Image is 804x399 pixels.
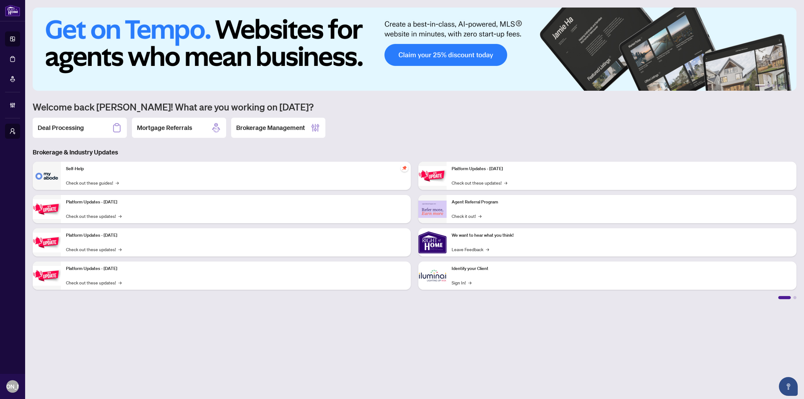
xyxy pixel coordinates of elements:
img: Identify your Client [418,262,447,290]
p: Agent Referral Program [452,199,791,206]
span: user-switch [9,128,16,134]
button: 1 [755,84,765,87]
span: → [468,279,471,286]
span: → [118,213,122,219]
span: → [478,213,481,219]
p: Platform Updates - [DATE] [66,232,406,239]
span: → [116,179,119,186]
span: pushpin [401,164,408,172]
img: Slide 0 [33,8,796,91]
a: Check out these updates!→ [452,179,507,186]
img: Platform Updates - June 23, 2025 [418,166,447,186]
button: 3 [773,84,775,87]
span: → [486,246,489,253]
a: Check out these updates!→ [66,279,122,286]
p: Platform Updates - [DATE] [452,165,791,172]
p: Self-Help [66,165,406,172]
a: Check out these updates!→ [66,213,122,219]
h2: Mortgage Referrals [137,123,192,132]
span: → [118,279,122,286]
h1: Welcome back [PERSON_NAME]! What are you working on [DATE]? [33,101,796,113]
a: Check it out!→ [452,213,481,219]
p: Identify your Client [452,265,791,272]
h2: Deal Processing [38,123,84,132]
p: Platform Updates - [DATE] [66,265,406,272]
button: 5 [783,84,785,87]
button: 2 [768,84,770,87]
img: Platform Updates - July 21, 2025 [33,233,61,252]
a: Leave Feedback→ [452,246,489,253]
img: Agent Referral Program [418,201,447,218]
a: Check out these guides!→ [66,179,119,186]
img: Platform Updates - September 16, 2025 [33,199,61,219]
h2: Brokerage Management [236,123,305,132]
img: Platform Updates - July 8, 2025 [33,266,61,286]
span: → [118,246,122,253]
img: We want to hear what you think! [418,228,447,256]
img: logo [5,5,20,16]
span: → [504,179,507,186]
img: Self-Help [33,162,61,190]
a: Check out these updates!→ [66,246,122,253]
a: Sign In!→ [452,279,471,286]
p: Platform Updates - [DATE] [66,199,406,206]
p: We want to hear what you think! [452,232,791,239]
button: 4 [778,84,780,87]
h3: Brokerage & Industry Updates [33,148,796,157]
button: 6 [788,84,790,87]
button: Open asap [779,377,798,396]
